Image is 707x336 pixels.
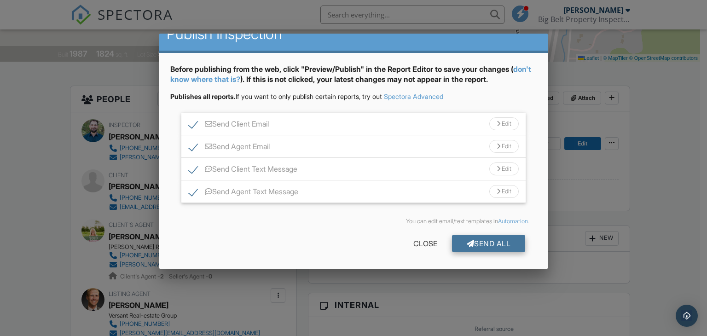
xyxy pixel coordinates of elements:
div: You can edit email/text templates in . [178,218,530,225]
div: Edit [489,185,519,198]
div: Send All [452,235,526,252]
a: don't know where that is? [170,64,531,84]
div: Edit [489,162,519,175]
a: Spectora Advanced [384,93,443,100]
span: If you want to only publish certain reports, try out [170,93,382,100]
label: Send Agent Text Message [189,187,298,199]
label: Send Agent Email [189,142,270,154]
div: Open Intercom Messenger [676,305,698,327]
div: Close [399,235,452,252]
div: Edit [489,140,519,153]
strong: Publishes all reports. [170,93,236,100]
label: Send Client Email [189,120,269,131]
div: Edit [489,117,519,130]
a: Automation [498,218,528,225]
div: Before publishing from the web, click "Preview/Publish" in the Report Editor to save your changes... [170,64,537,92]
h2: Publish Inspection [167,25,541,43]
label: Send Client Text Message [189,165,297,176]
